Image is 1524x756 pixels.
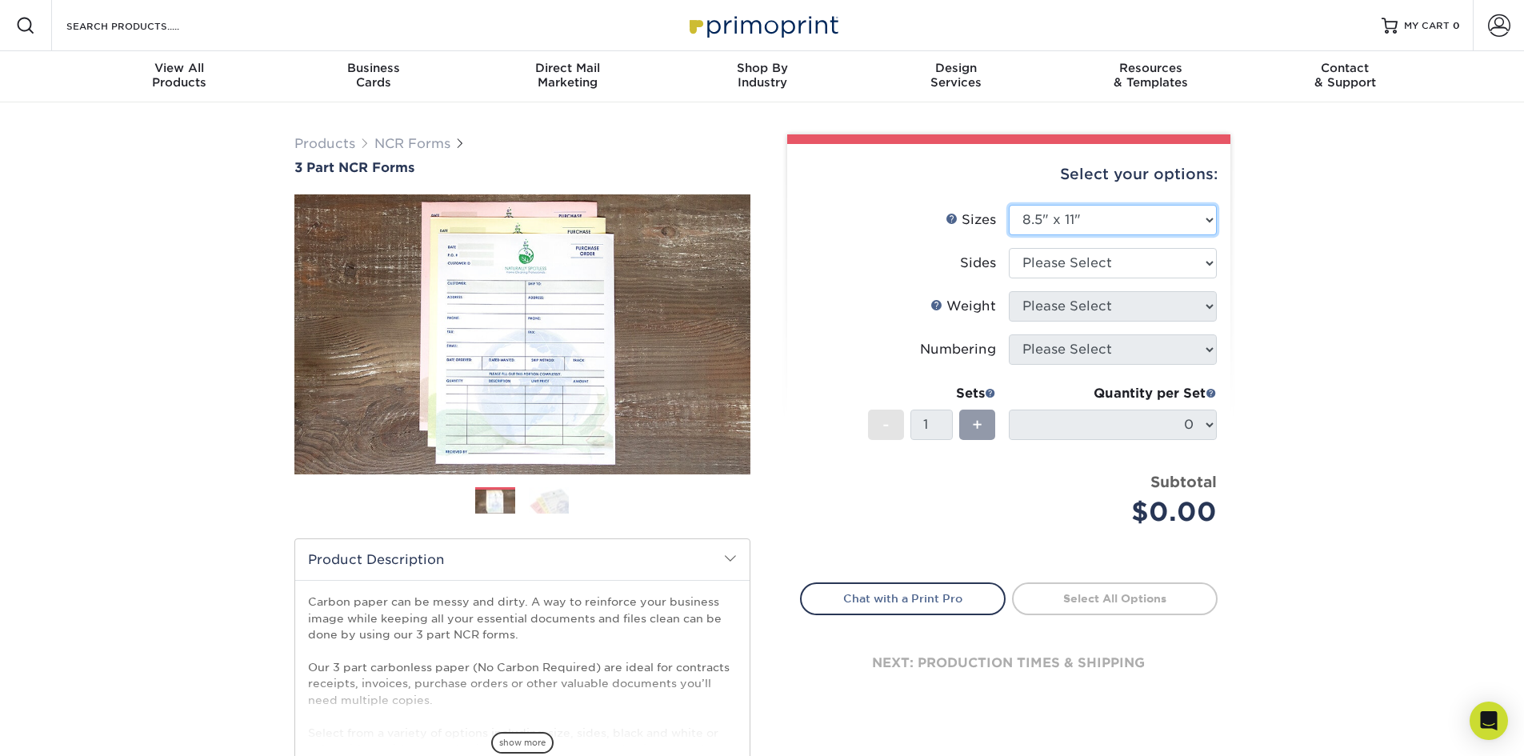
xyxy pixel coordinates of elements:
[529,486,569,514] img: NCR Forms 02
[1054,61,1248,90] div: & Templates
[665,61,859,75] span: Shop By
[1248,61,1442,90] div: & Support
[682,8,842,42] img: Primoprint
[1054,51,1248,102] a: Resources& Templates
[920,340,996,359] div: Numbering
[294,160,750,175] a: 3 Part NCR Forms
[491,732,554,754] span: show more
[946,210,996,230] div: Sizes
[1054,61,1248,75] span: Resources
[82,51,277,102] a: View AllProducts
[1009,384,1217,403] div: Quantity per Set
[665,61,859,90] div: Industry
[859,51,1054,102] a: DesignServices
[1404,19,1450,33] span: MY CART
[276,51,470,102] a: BusinessCards
[1150,473,1217,490] strong: Subtotal
[295,539,750,580] h2: Product Description
[65,16,221,35] input: SEARCH PRODUCTS.....
[868,384,996,403] div: Sets
[294,136,355,151] a: Products
[800,144,1218,205] div: Select your options:
[1470,702,1508,740] div: Open Intercom Messenger
[1248,61,1442,75] span: Contact
[1248,51,1442,102] a: Contact& Support
[800,582,1006,614] a: Chat with a Print Pro
[276,61,470,75] span: Business
[294,160,414,175] span: 3 Part NCR Forms
[859,61,1054,75] span: Design
[1021,493,1217,531] div: $0.00
[276,61,470,90] div: Cards
[800,615,1218,711] div: next: production times & shipping
[930,297,996,316] div: Weight
[82,61,277,75] span: View All
[294,177,750,492] img: 3 Part NCR Forms 01
[470,51,665,102] a: Direct MailMarketing
[374,136,450,151] a: NCR Forms
[972,413,982,437] span: +
[470,61,665,75] span: Direct Mail
[82,61,277,90] div: Products
[960,254,996,273] div: Sides
[1012,582,1218,614] a: Select All Options
[859,61,1054,90] div: Services
[882,413,890,437] span: -
[665,51,859,102] a: Shop ByIndustry
[475,488,515,516] img: NCR Forms 01
[1453,20,1460,31] span: 0
[470,61,665,90] div: Marketing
